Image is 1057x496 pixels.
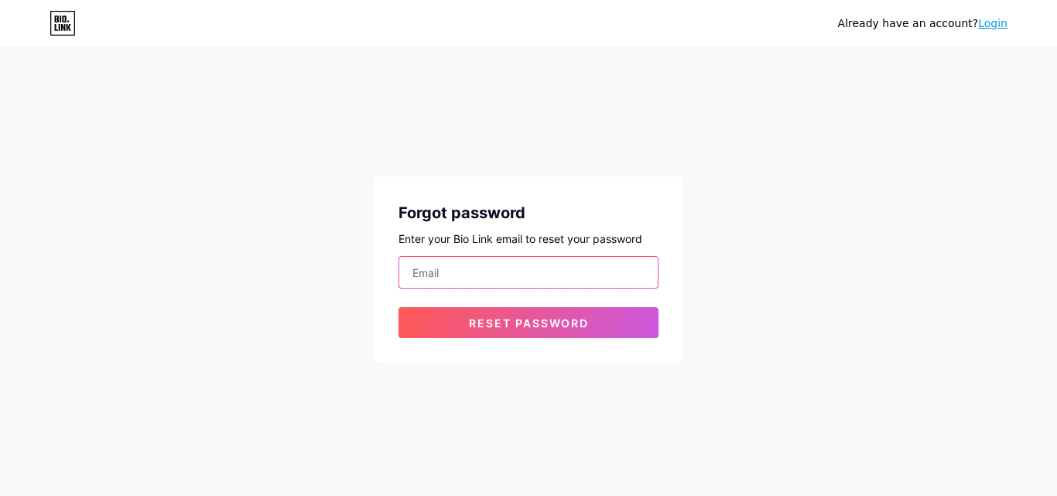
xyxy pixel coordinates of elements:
[399,231,658,247] div: Enter your Bio Link email to reset your password
[399,257,658,288] input: Email
[399,201,658,224] div: Forgot password
[399,307,658,338] button: Reset password
[469,316,589,330] span: Reset password
[978,17,1007,29] a: Login
[838,15,1007,32] div: Already have an account?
